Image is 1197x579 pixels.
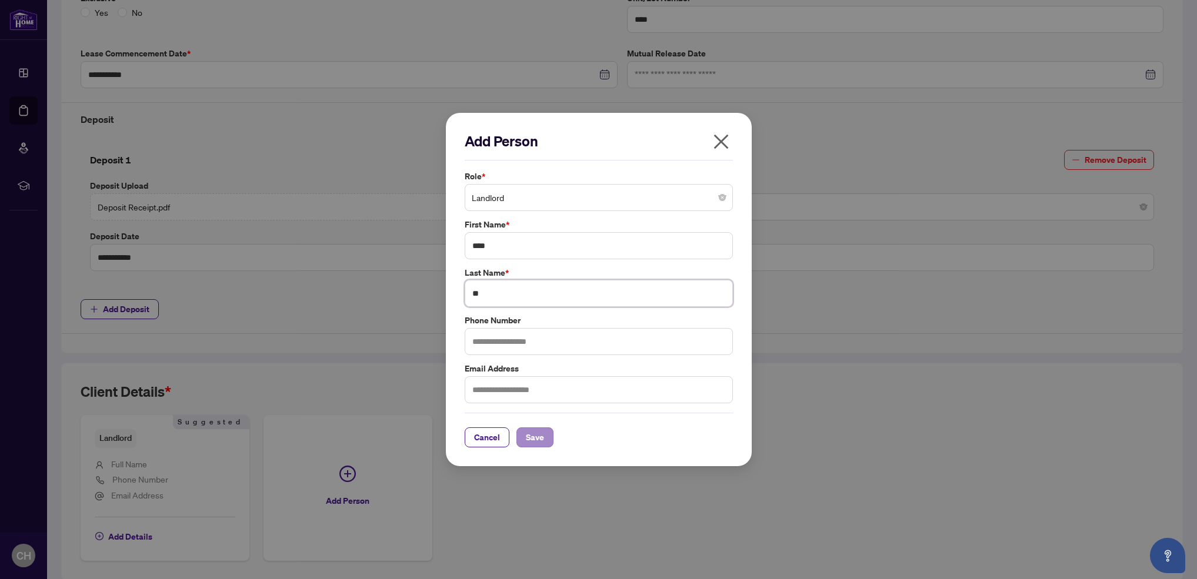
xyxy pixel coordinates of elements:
label: Last Name [465,266,733,279]
label: First Name [465,218,733,231]
span: Save [526,428,544,447]
label: Phone Number [465,314,733,327]
h2: Add Person [465,132,733,150]
span: Cancel [474,428,500,447]
button: Save [516,427,554,447]
span: Landlord [472,186,726,209]
span: close [712,132,731,151]
label: Email Address [465,362,733,375]
button: Cancel [465,427,509,447]
button: Open asap [1150,538,1185,573]
label: Role [465,170,733,183]
span: close-circle [719,194,726,201]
